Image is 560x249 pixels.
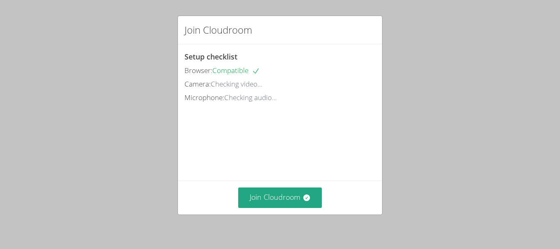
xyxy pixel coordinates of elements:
[224,93,277,102] span: Checking audio...
[184,79,211,89] span: Camera:
[212,66,260,75] span: Compatible
[211,79,262,89] span: Checking video...
[184,23,252,37] h2: Join Cloudroom
[184,52,237,62] span: Setup checklist
[184,66,212,75] span: Browser:
[184,93,224,102] span: Microphone:
[238,187,322,208] button: Join Cloudroom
